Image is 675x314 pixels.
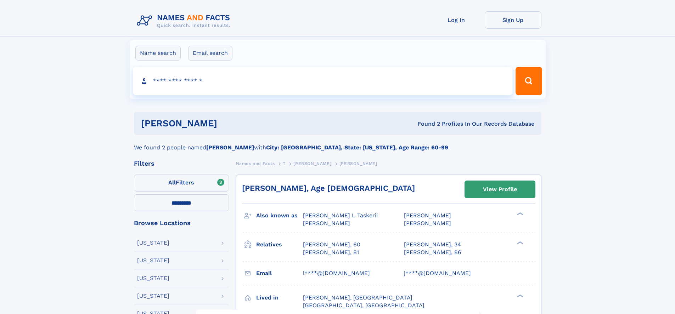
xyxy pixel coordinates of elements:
[404,212,451,219] span: [PERSON_NAME]
[137,275,169,281] div: [US_STATE]
[242,184,415,193] a: [PERSON_NAME], Age [DEMOGRAPHIC_DATA]
[256,239,303,251] h3: Relatives
[256,267,303,279] h3: Email
[206,144,254,151] b: [PERSON_NAME]
[303,249,359,256] a: [PERSON_NAME], 81
[135,46,181,61] label: Name search
[134,175,229,192] label: Filters
[317,120,534,128] div: Found 2 Profiles In Our Records Database
[515,293,524,298] div: ❯
[303,241,360,249] a: [PERSON_NAME], 60
[303,294,412,301] span: [PERSON_NAME], [GEOGRAPHIC_DATA]
[236,159,275,168] a: Names and Facts
[293,159,331,168] a: [PERSON_NAME]
[339,161,377,166] span: [PERSON_NAME]
[485,11,541,29] a: Sign Up
[137,293,169,299] div: [US_STATE]
[134,135,541,152] div: We found 2 people named with .
[515,212,524,216] div: ❯
[168,179,176,186] span: All
[293,161,331,166] span: [PERSON_NAME]
[404,249,461,256] a: [PERSON_NAME], 86
[283,159,286,168] a: T
[134,220,229,226] div: Browse Locations
[266,144,448,151] b: City: [GEOGRAPHIC_DATA], State: [US_STATE], Age Range: 60-99
[134,160,229,167] div: Filters
[137,240,169,246] div: [US_STATE]
[256,292,303,304] h3: Lived in
[188,46,232,61] label: Email search
[483,181,517,198] div: View Profile
[303,302,424,309] span: [GEOGRAPHIC_DATA], [GEOGRAPHIC_DATA]
[404,220,451,227] span: [PERSON_NAME]
[515,240,524,245] div: ❯
[283,161,286,166] span: T
[137,258,169,263] div: [US_STATE]
[303,220,350,227] span: [PERSON_NAME]
[256,210,303,222] h3: Also known as
[465,181,535,198] a: View Profile
[303,212,378,219] span: [PERSON_NAME] L Taskerii
[404,241,461,249] a: [PERSON_NAME], 34
[133,67,513,95] input: search input
[428,11,485,29] a: Log In
[141,119,317,128] h1: [PERSON_NAME]
[516,67,542,95] button: Search Button
[134,11,236,30] img: Logo Names and Facts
